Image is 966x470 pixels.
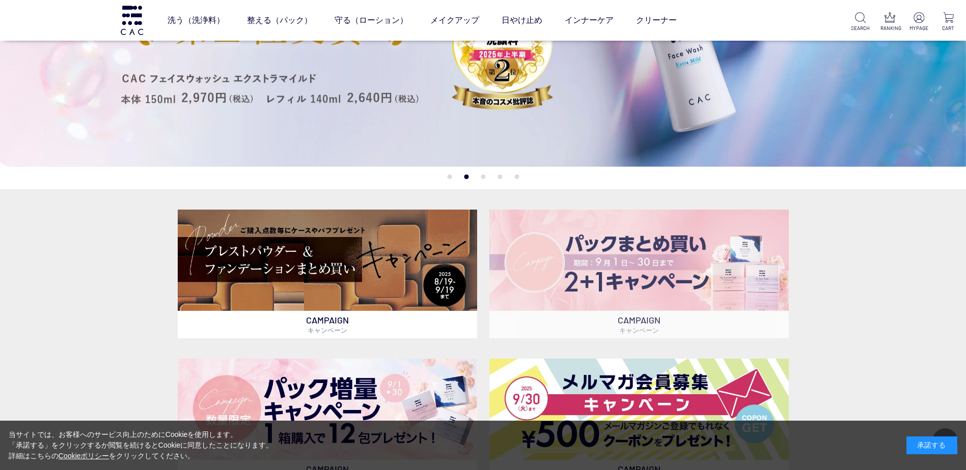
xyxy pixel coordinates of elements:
[636,6,677,35] a: クリーナー
[880,24,899,32] p: RANKING
[119,6,145,35] img: logo
[481,174,485,179] button: 3 of 5
[939,24,958,32] p: CART
[565,6,614,35] a: インナーケア
[308,326,347,334] span: キャンペーン
[489,311,789,338] p: CAMPAIGN
[498,174,502,179] button: 4 of 5
[851,12,870,32] a: SEARCH
[619,326,659,334] span: キャンペーン
[489,210,789,338] a: パックキャンペーン2+1 パックキャンペーン2+1 CAMPAIGNキャンペーン
[247,6,312,35] a: 整える（パック）
[178,210,477,311] img: ベースメイクキャンペーン
[880,12,899,32] a: RANKING
[178,210,477,338] a: ベースメイクキャンペーン ベースメイクキャンペーン CAMPAIGNキャンペーン
[514,174,519,179] button: 5 of 5
[851,24,870,32] p: SEARCH
[909,12,928,32] a: MYPAGE
[168,6,225,35] a: 洗う（洗浄料）
[906,436,957,454] div: 承諾する
[178,359,477,460] img: パック増量キャンペーン
[430,6,479,35] a: メイクアップ
[335,6,408,35] a: 守る（ローション）
[464,174,468,179] button: 2 of 5
[9,429,273,461] div: 当サイトでは、お客様へのサービス向上のためにCookieを使用します。 「承諾する」をクリックするか閲覧を続けるとCookieに同意したことになります。 詳細はこちらの をクリックしてください。
[489,210,789,311] img: パックキャンペーン2+1
[178,311,477,338] p: CAMPAIGN
[909,24,928,32] p: MYPAGE
[447,174,452,179] button: 1 of 5
[939,12,958,32] a: CART
[59,452,109,460] a: Cookieポリシー
[489,359,789,460] img: メルマガ会員募集
[502,6,542,35] a: 日やけ止め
